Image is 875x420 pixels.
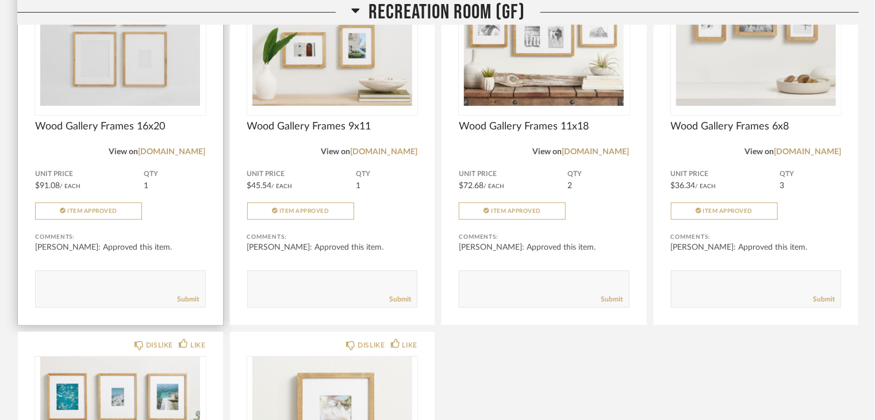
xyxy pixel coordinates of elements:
[780,182,784,190] span: 3
[247,182,272,190] span: $45.54
[279,208,329,214] span: Item Approved
[703,208,753,214] span: Item Approved
[774,148,841,156] a: [DOMAIN_NAME]
[178,295,199,304] a: Submit
[247,120,418,133] span: Wood Gallery Frames 9x11
[247,231,418,243] div: Comments:
[671,231,842,243] div: Comments:
[109,148,139,156] span: View on
[35,120,206,133] span: Wood Gallery Frames 16x20
[459,182,483,190] span: $72.68
[35,170,144,179] span: Unit Price
[321,148,350,156] span: View on
[491,208,541,214] span: Item Approved
[190,339,205,351] div: LIKE
[562,148,630,156] a: [DOMAIN_NAME]
[402,339,417,351] div: LIKE
[671,242,842,253] div: [PERSON_NAME]: Approved this item.
[247,242,418,253] div: [PERSON_NAME]: Approved this item.
[780,170,841,179] span: QTY
[671,203,778,220] button: Item Approved
[350,148,417,156] a: [DOMAIN_NAME]
[35,231,206,243] div: Comments:
[459,170,568,179] span: Unit Price
[696,184,716,189] span: / Each
[60,184,80,189] span: / Each
[356,170,417,179] span: QTY
[358,339,385,351] div: DISLIKE
[247,203,354,220] button: Item Approved
[459,120,630,133] span: Wood Gallery Frames 11x18
[671,182,696,190] span: $36.34
[35,203,142,220] button: Item Approved
[671,170,780,179] span: Unit Price
[272,184,293,189] span: / Each
[744,148,774,156] span: View on
[144,170,206,179] span: QTY
[459,203,566,220] button: Item Approved
[601,295,623,304] a: Submit
[144,182,149,190] span: 1
[533,148,562,156] span: View on
[671,120,842,133] span: Wood Gallery Frames 6x8
[247,170,356,179] span: Unit Price
[813,295,835,304] a: Submit
[483,184,504,189] span: / Each
[35,242,206,253] div: [PERSON_NAME]: Approved this item.
[35,182,60,190] span: $91.08
[568,170,630,179] span: QTY
[459,231,630,243] div: Comments:
[146,339,173,351] div: DISLIKE
[139,148,206,156] a: [DOMAIN_NAME]
[568,182,573,190] span: 2
[459,242,630,253] div: [PERSON_NAME]: Approved this item.
[67,208,117,214] span: Item Approved
[389,295,411,304] a: Submit
[356,182,360,190] span: 1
